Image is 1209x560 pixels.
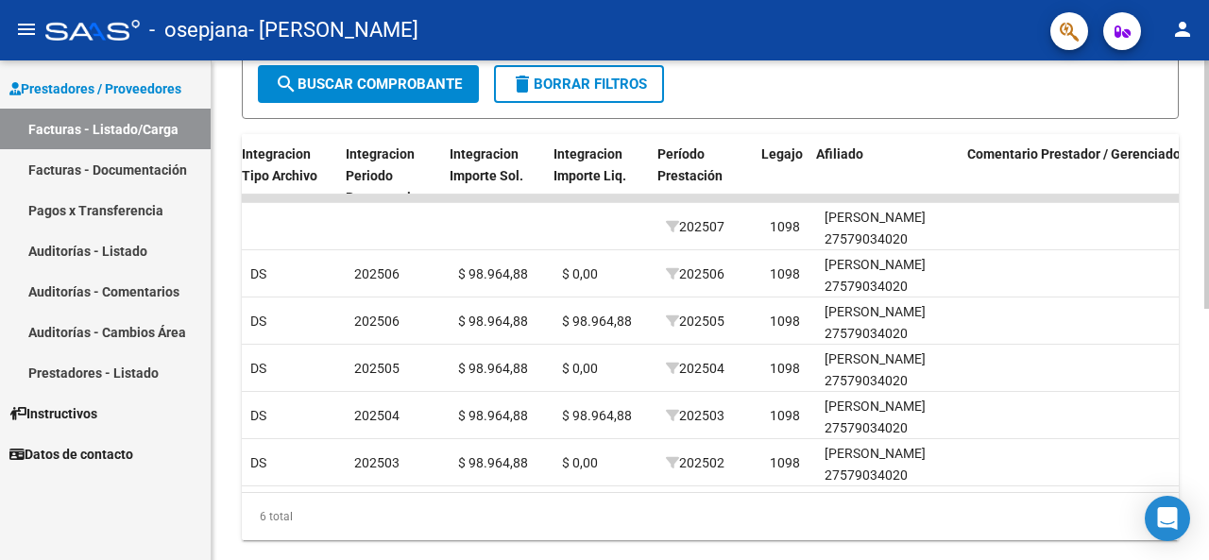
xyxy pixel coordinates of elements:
[666,314,724,329] span: 202505
[511,73,534,95] mat-icon: delete
[666,266,724,281] span: 202506
[354,266,400,281] span: 202506
[562,314,632,329] span: $ 98.964,88
[494,65,664,103] button: Borrar Filtros
[354,408,400,423] span: 202504
[770,311,800,332] div: 1098
[248,9,418,51] span: - [PERSON_NAME]
[511,76,647,93] span: Borrar Filtros
[450,146,523,183] span: Integracion Importe Sol.
[825,207,961,250] div: [PERSON_NAME] 27579034020
[242,493,1179,540] div: 6 total
[825,443,961,486] div: [PERSON_NAME] 27579034020
[967,146,1185,161] span: Comentario Prestador / Gerenciador
[562,455,598,470] span: $ 0,00
[354,314,400,329] span: 202506
[553,146,626,183] span: Integracion Importe Liq.
[9,78,181,99] span: Prestadores / Proveedores
[770,358,800,380] div: 1098
[354,455,400,470] span: 202503
[546,134,650,217] datatable-header-cell: Integracion Importe Liq.
[770,405,800,427] div: 1098
[458,361,528,376] span: $ 98.964,88
[338,134,442,217] datatable-header-cell: Integracion Periodo Presentacion
[250,361,266,376] span: DS
[275,76,462,93] span: Buscar Comprobante
[809,134,960,217] datatable-header-cell: Afiliado
[761,146,803,161] span: Legajo
[816,146,863,161] span: Afiliado
[825,396,961,439] div: [PERSON_NAME] 27579034020
[666,408,724,423] span: 202503
[1145,496,1190,541] div: Open Intercom Messenger
[770,452,800,474] div: 1098
[9,444,133,465] span: Datos de contacto
[458,266,528,281] span: $ 98.964,88
[275,73,298,95] mat-icon: search
[250,455,266,470] span: DS
[250,266,266,281] span: DS
[562,266,598,281] span: $ 0,00
[458,408,528,423] span: $ 98.964,88
[149,9,248,51] span: - osepjana
[666,455,724,470] span: 202502
[562,408,632,423] span: $ 98.964,88
[562,361,598,376] span: $ 0,00
[442,134,546,217] datatable-header-cell: Integracion Importe Sol.
[770,216,800,238] div: 1098
[250,314,266,329] span: DS
[960,134,1196,217] datatable-header-cell: Comentario Prestador / Gerenciador
[242,146,317,183] span: Integracion Tipo Archivo
[666,219,724,234] span: 202507
[234,134,338,217] datatable-header-cell: Integracion Tipo Archivo
[458,455,528,470] span: $ 98.964,88
[650,134,754,217] datatable-header-cell: Período Prestación
[825,301,961,345] div: [PERSON_NAME] 27579034020
[15,18,38,41] mat-icon: menu
[657,146,723,183] span: Período Prestación
[346,146,426,205] span: Integracion Periodo Presentacion
[825,254,961,297] div: [PERSON_NAME] 27579034020
[9,403,97,424] span: Instructivos
[250,408,266,423] span: DS
[754,134,809,217] datatable-header-cell: Legajo
[825,348,961,392] div: [PERSON_NAME] 27579034020
[1171,18,1194,41] mat-icon: person
[354,361,400,376] span: 202505
[458,314,528,329] span: $ 98.964,88
[258,65,479,103] button: Buscar Comprobante
[666,361,724,376] span: 202504
[770,263,800,285] div: 1098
